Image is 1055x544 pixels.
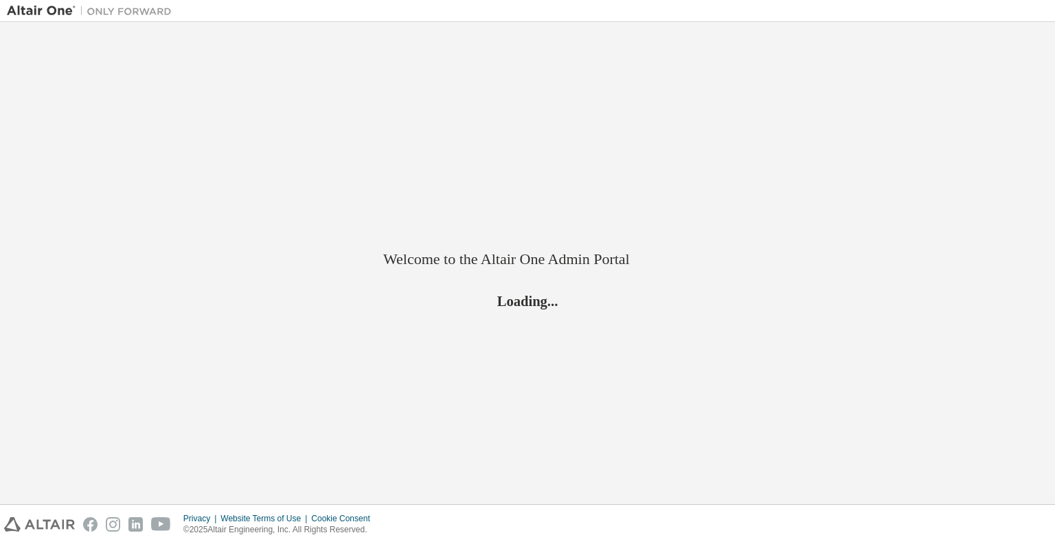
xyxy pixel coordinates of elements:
img: instagram.svg [106,517,120,532]
img: facebook.svg [83,517,98,532]
h2: Welcome to the Altair One Admin Portal [383,250,672,269]
img: linkedin.svg [128,517,143,532]
img: Altair One [7,4,179,18]
h2: Loading... [383,292,672,309]
div: Website Terms of Use [220,513,311,524]
div: Cookie Consent [311,513,378,524]
p: © 2025 Altair Engineering, Inc. All Rights Reserved. [183,524,378,536]
img: youtube.svg [151,517,171,532]
img: altair_logo.svg [4,517,75,532]
div: Privacy [183,513,220,524]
